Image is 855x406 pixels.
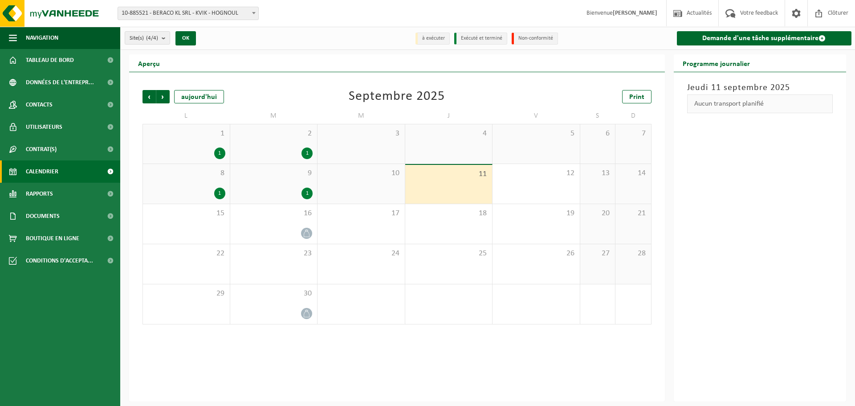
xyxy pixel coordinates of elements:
[585,129,611,139] span: 6
[585,209,611,218] span: 20
[410,169,488,179] span: 11
[26,183,53,205] span: Rapports
[26,250,93,272] span: Conditions d'accepta...
[235,168,313,178] span: 9
[147,129,225,139] span: 1
[620,209,646,218] span: 21
[26,116,62,138] span: Utilisateurs
[142,108,230,124] td: L
[26,27,58,49] span: Navigation
[497,249,575,258] span: 26
[580,108,616,124] td: S
[174,90,224,103] div: aujourd'hui
[322,249,400,258] span: 24
[622,90,651,103] a: Print
[585,168,611,178] span: 13
[26,94,53,116] span: Contacts
[613,10,657,16] strong: [PERSON_NAME]
[26,71,94,94] span: Données de l'entrepr...
[26,227,79,250] span: Boutique en ligne
[130,32,158,45] span: Site(s)
[620,129,646,139] span: 7
[26,49,74,71] span: Tableau de bord
[118,7,258,20] span: 10-885521 - BERACO KL SRL - KVIK - HOGNOUL
[129,54,169,72] h2: Aperçu
[687,81,833,94] h3: Jeudi 11 septembre 2025
[214,188,225,199] div: 1
[674,54,759,72] h2: Programme journalier
[322,168,400,178] span: 10
[415,33,450,45] li: à exécuter
[497,129,575,139] span: 5
[235,289,313,299] span: 30
[493,108,580,124] td: V
[454,33,507,45] li: Exécuté et terminé
[156,90,170,103] span: Suivant
[235,249,313,258] span: 23
[512,33,558,45] li: Non-conformité
[620,168,646,178] span: 14
[147,209,225,218] span: 15
[214,148,225,159] div: 1
[146,35,158,41] count: (4/4)
[175,31,196,45] button: OK
[118,7,259,20] span: 10-885521 - BERACO KL SRL - KVIK - HOGNOUL
[147,249,225,258] span: 22
[301,188,313,199] div: 1
[322,209,400,218] span: 17
[318,108,405,124] td: M
[585,249,611,258] span: 27
[410,209,488,218] span: 18
[26,205,60,227] span: Documents
[142,90,156,103] span: Précédent
[687,94,833,113] div: Aucun transport planifié
[405,108,493,124] td: J
[125,31,170,45] button: Site(s)(4/4)
[322,129,400,139] span: 3
[677,31,852,45] a: Demande d'une tâche supplémentaire
[26,160,58,183] span: Calendrier
[147,289,225,299] span: 29
[147,168,225,178] span: 8
[230,108,318,124] td: M
[410,129,488,139] span: 4
[349,90,445,103] div: Septembre 2025
[26,138,57,160] span: Contrat(s)
[235,129,313,139] span: 2
[620,249,646,258] span: 28
[410,249,488,258] span: 25
[235,209,313,218] span: 16
[629,94,644,101] span: Print
[301,148,313,159] div: 1
[615,108,651,124] td: D
[497,168,575,178] span: 12
[497,209,575,218] span: 19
